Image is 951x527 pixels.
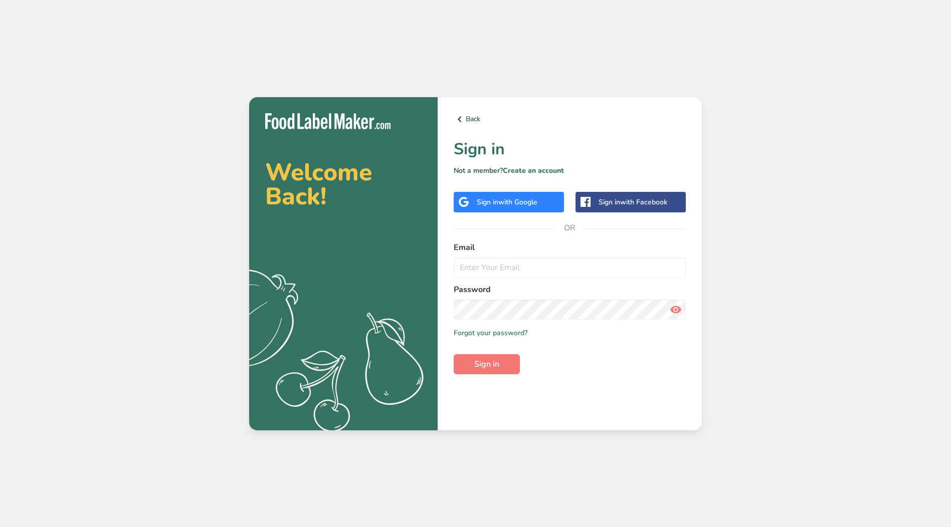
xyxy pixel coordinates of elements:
span: with Facebook [620,197,667,207]
img: Food Label Maker [265,113,391,130]
h1: Sign in [454,137,686,161]
span: with Google [498,197,537,207]
a: Back [454,113,686,125]
h2: Welcome Back! [265,160,422,208]
p: Not a member? [454,165,686,176]
a: Create an account [503,166,564,175]
div: Sign in [599,197,667,207]
input: Enter Your Email [454,257,686,278]
label: Email [454,241,686,253]
label: Password [454,284,686,296]
div: Sign in [477,197,537,207]
a: Forgot your password? [454,328,527,338]
button: Sign in [454,354,520,374]
span: OR [555,213,585,243]
span: Sign in [474,358,499,370]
